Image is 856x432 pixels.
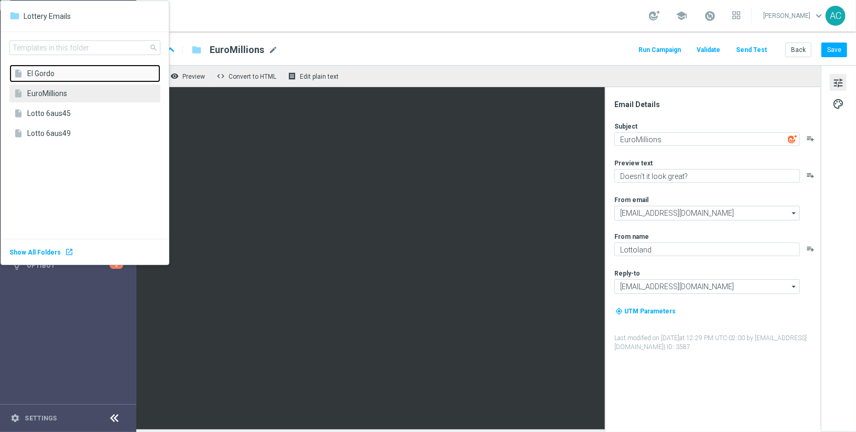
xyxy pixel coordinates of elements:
span: search [149,44,158,52]
button: palette [830,95,847,112]
span: | ID: 3587 [664,343,690,351]
span: Lottery Emails [24,12,71,21]
button: Run Campaign [637,43,682,57]
div: Email Details [614,100,820,109]
div: Optibot [12,251,123,279]
a: Settings [25,415,57,422]
span: Preview [182,73,205,80]
i: arrow_drop_down [789,280,799,293]
button: my_location UTM Parameters [614,305,677,317]
span: Convert to HTML [229,73,276,80]
span: palette [832,97,844,111]
span: mode_edit [268,45,278,55]
span: Edit plain text [300,73,339,80]
i: folder [191,44,202,56]
button: Back [785,43,811,57]
i: keyboard_arrow_up [162,42,178,58]
i: lightbulb [12,261,21,270]
span: school [676,10,687,22]
span: keyboard_arrow_down [813,10,825,22]
a: [PERSON_NAME]keyboard_arrow_down [762,8,826,24]
button: playlist_add [806,245,815,253]
span: El Gordo [27,68,155,78]
button: lightbulb Optibot 3 [12,261,124,270]
label: Preview text [614,159,653,167]
a: insert_drive_file Lotto 6aus45 [9,104,160,122]
div: insert_drive_file [14,89,23,98]
span: UTM Parameters [624,308,676,315]
span: EuroMillions [27,88,155,98]
i: arrow_drop_down [789,206,799,220]
button: playlist_add [806,171,815,180]
i: settings [10,414,20,423]
i: my_location [615,308,623,315]
a: Show All Folders launch [9,248,76,257]
div: insert_drive_file [14,69,23,78]
a: Optibot [27,251,110,279]
button: folder [190,41,203,58]
label: From email [614,196,648,204]
button: Send Test [734,43,768,57]
button: remove_red_eye Preview [168,69,210,83]
img: optiGenie.svg [788,134,797,144]
label: Last modified on [DATE] at 12:29 PM UTC-02:00 by [EMAIL_ADDRESS][DOMAIN_NAME] [614,334,820,352]
div: insert_drive_file [14,129,23,138]
input: Templates in this folder [9,40,160,55]
button: playlist_add [806,134,815,143]
label: Reply-to [614,269,640,278]
button: tune [830,74,847,91]
input: Select [614,206,800,220]
div: 3 [110,262,123,269]
label: From name [614,233,649,241]
button: Validate [695,43,722,57]
button: Save [821,43,847,57]
button: receipt Edit plain text [285,69,343,83]
div: AC [826,6,846,26]
span: Show All Folders [9,249,61,256]
span: Lotto 6aus49 [27,128,155,138]
a: insert_drive_file Lotto 6aus49 [9,124,160,142]
input: Select [614,279,800,294]
span: EuroMillions [210,44,264,56]
span: Lotto 6aus45 [27,108,155,118]
span: tune [832,76,844,90]
button: code Convert to HTML [214,69,281,83]
div: launch [65,248,73,256]
a: insert_drive_file El Gordo [9,65,160,82]
i: remove_red_eye [170,72,179,80]
div: folder [9,9,20,22]
i: receipt [288,72,296,80]
label: Subject [614,122,637,131]
div: insert_drive_file [14,109,23,118]
span: Validate [697,46,720,54]
span: code [216,72,225,80]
